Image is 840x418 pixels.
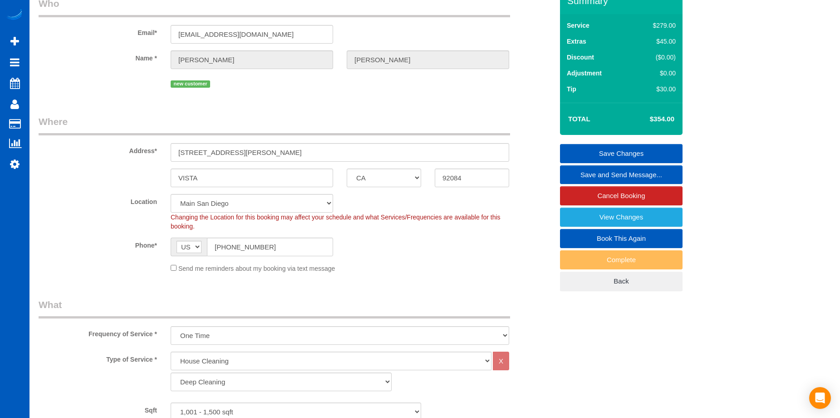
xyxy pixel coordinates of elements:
strong: Total [568,115,590,123]
img: Automaid Logo [5,9,24,22]
label: Address* [32,143,164,155]
label: Phone* [32,238,164,250]
label: Extras [567,37,586,46]
div: Open Intercom Messenger [809,387,831,409]
a: Book This Again [560,229,683,248]
div: $279.00 [634,21,676,30]
input: First Name* [171,50,333,69]
div: $30.00 [634,85,676,94]
label: Name * [32,50,164,63]
input: City* [171,169,333,187]
label: Frequency of Service * [32,326,164,338]
label: Tip [567,85,576,94]
div: $45.00 [634,37,676,46]
h4: $354.00 [623,115,674,123]
a: View Changes [560,208,683,227]
div: $0.00 [634,69,676,78]
legend: Where [39,115,510,135]
label: Sqft [32,403,164,415]
a: Save Changes [560,144,683,163]
input: Email* [171,25,333,44]
label: Service [567,21,589,30]
legend: What [39,298,510,318]
label: Adjustment [567,69,602,78]
label: Email* [32,25,164,37]
a: Back [560,272,683,291]
span: new customer [171,80,210,88]
input: Last Name* [347,50,509,69]
label: Type of Service * [32,352,164,364]
input: Zip Code* [435,169,509,187]
a: Save and Send Message... [560,165,683,184]
span: Changing the Location for this booking may affect your schedule and what Services/Frequencies are... [171,214,501,230]
div: ($0.00) [634,53,676,62]
span: Send me reminders about my booking via text message [178,265,335,272]
a: Cancel Booking [560,186,683,205]
input: Phone* [207,238,333,256]
label: Discount [567,53,594,62]
label: Location [32,194,164,206]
